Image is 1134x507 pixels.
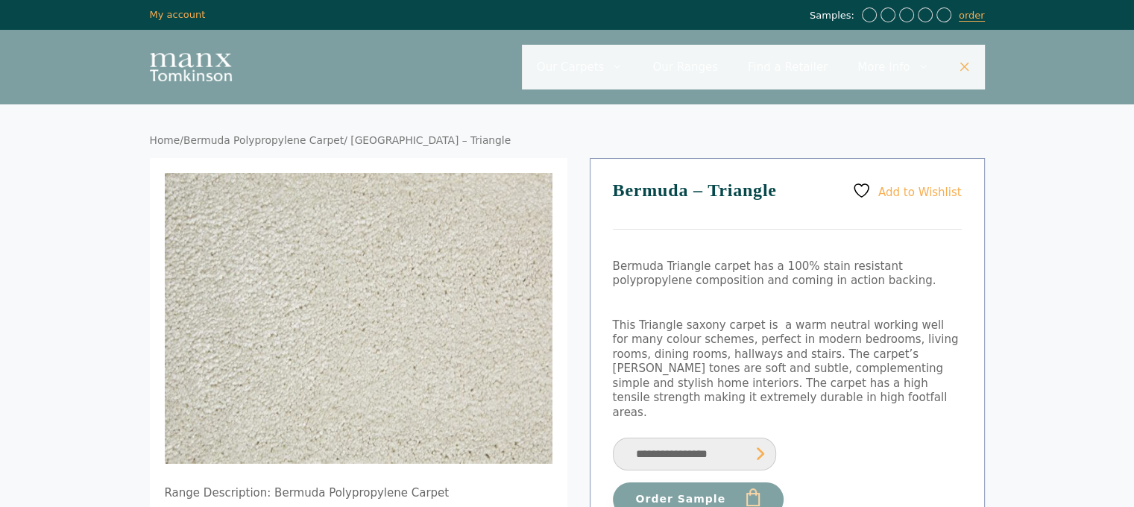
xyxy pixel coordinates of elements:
[522,45,985,89] nav: Primary
[613,181,962,230] h1: Bermuda – Triangle
[150,9,206,20] a: My account
[852,181,961,200] a: Add to Wishlist
[150,134,985,148] nav: Breadcrumb
[959,10,985,22] a: order
[613,259,936,288] span: Bermuda Triangle carpet has a 100% stain resistant polypropylene composition and coming in action...
[150,53,232,81] img: Manx Tomkinson
[165,486,552,501] p: Range Description: Bermuda Polypropylene Carpet
[878,185,962,198] span: Add to Wishlist
[810,10,858,22] span: Samples:
[613,318,959,419] span: This Triangle saxony carpet is a warm neutral working well for many colour schemes, perfect in mo...
[944,45,985,89] a: Close Search Bar
[183,134,344,146] a: Bermuda Polypropylene Carpet
[150,134,180,146] a: Home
